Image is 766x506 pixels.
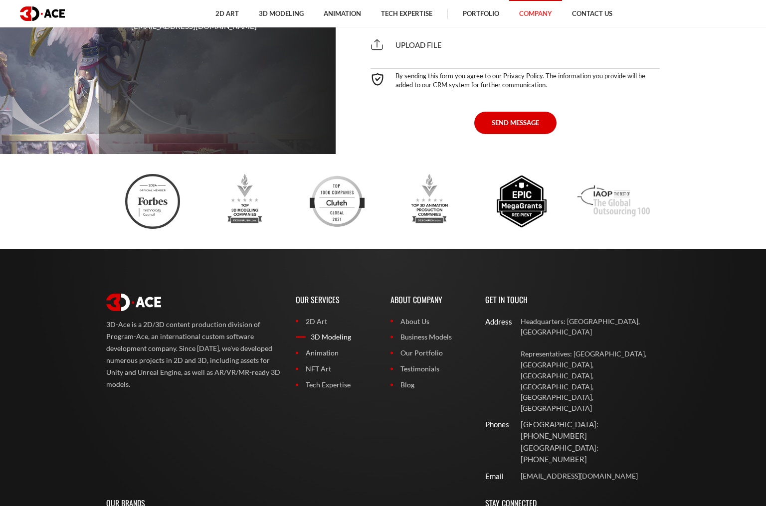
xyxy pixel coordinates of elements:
p: Our Services [296,284,376,316]
a: NFT Art [296,363,376,374]
img: Ftc badge 3d ace 2024 [125,174,180,229]
div: Phones [485,419,502,430]
a: [EMAIL_ADDRESS][DOMAIN_NAME] [521,471,660,482]
span: Upload file [371,40,442,49]
div: Email [485,471,502,482]
a: Animation [296,347,376,358]
div: Address [485,316,502,328]
a: About Us [390,316,470,327]
img: Iaop award [577,174,649,229]
a: 3D Modeling [296,332,376,342]
button: SEND MESSAGE [474,112,557,134]
p: [GEOGRAPHIC_DATA]: [PHONE_NUMBER] [521,442,660,466]
a: Business Models [390,332,470,342]
a: [EMAIL_ADDRESS][DOMAIN_NAME] [131,20,257,32]
p: [GEOGRAPHIC_DATA]: [PHONE_NUMBER] [521,419,660,442]
img: logo dark [20,6,65,21]
p: Headquarters: [GEOGRAPHIC_DATA], [GEOGRAPHIC_DATA] [521,316,660,338]
img: Clutch top developers [310,174,365,229]
a: 2D Art [296,316,376,327]
a: Testimonials [390,363,470,374]
img: Epic megagrants recipient [494,174,549,229]
a: Tech Expertise [296,379,376,390]
a: Headquarters: [GEOGRAPHIC_DATA], [GEOGRAPHIC_DATA] Representatives: [GEOGRAPHIC_DATA], [GEOGRAPHI... [521,316,660,414]
a: Blog [390,379,470,390]
a: Our Portfolio [390,347,470,358]
img: Top 3d modeling companies designrush award 2023 [217,174,272,229]
p: 3D-Ace is a 2D/3D content production division of Program-Ace, an international custom software de... [106,319,281,390]
p: Get In Touch [485,284,660,316]
p: Representatives: [GEOGRAPHIC_DATA], [GEOGRAPHIC_DATA], [GEOGRAPHIC_DATA], [GEOGRAPHIC_DATA], [GEO... [521,348,660,414]
img: logo white [106,294,161,312]
p: About Company [390,284,470,316]
div: By sending this form you agree to our Privacy Policy. The information you provide will be added t... [371,68,660,89]
img: Top 3d animation production companies designrush 2023 [402,174,457,229]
